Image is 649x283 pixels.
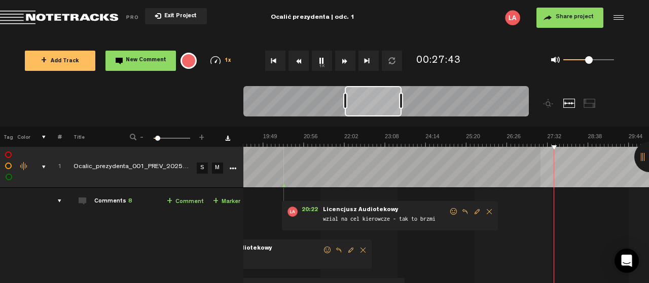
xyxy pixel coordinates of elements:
a: S [197,163,208,174]
div: 1x [201,56,241,65]
span: Share project [556,14,594,20]
div: comments [48,196,63,206]
span: 8 [128,198,132,205]
div: Ocalić prezydenta | odc. 1 [208,5,417,30]
button: Fast Forward [335,51,355,71]
div: 00:27:43 [416,54,461,68]
button: New Comment [105,51,176,71]
span: + [213,197,219,206]
div: Ocalić prezydenta | odc. 1 [271,5,354,30]
span: 1x [225,58,232,64]
span: wzial na cel kierowcze - tak to brzmi [322,215,449,226]
th: # [46,127,62,147]
div: comments, stamps & drawings [32,162,48,172]
span: Delete comment [483,208,495,215]
a: M [212,163,223,174]
span: - [138,133,146,139]
span: Exit Project [161,14,197,19]
th: Color [15,127,30,147]
td: Click to edit the title Ocalic_prezydenta_001_PREV_20250821 [62,147,194,188]
a: Comment [167,196,204,208]
div: Open Intercom Messenger [615,249,639,273]
td: comments, stamps & drawings [30,147,46,188]
span: Reply to comment [459,208,471,215]
button: Loop [382,51,402,71]
div: {{ tooltip_message }} [181,53,197,69]
span: Licencjusz Audiotekowy [322,207,400,214]
td: Click to change the order number 1 [46,147,62,188]
a: Marker [213,196,240,208]
td: Change the color of the waveform [15,147,30,188]
div: Change the color of the waveform [17,162,32,171]
span: + [198,133,206,139]
span: New Comment [126,58,166,63]
span: Delete comment [357,247,369,254]
img: letters [505,10,520,25]
span: + [41,57,47,65]
span: Edit comment [345,247,357,254]
span: ciszej? [196,253,322,264]
button: Exit Project [145,8,207,24]
th: Title [62,127,116,147]
div: Click to edit the title [74,163,205,173]
div: Click to change the order number [48,163,63,172]
button: Go to beginning [265,51,285,71]
span: 20:22 [298,207,322,217]
span: + [167,197,172,206]
button: 1x [312,51,332,71]
a: Download comments [225,136,230,141]
button: Share project [536,8,603,28]
a: More [228,163,237,172]
img: letters [287,207,298,217]
img: speedometer.svg [210,56,221,64]
span: Add Track [41,59,79,64]
span: Reply to comment [333,247,345,254]
button: +Add Track [25,51,95,71]
button: Go to end [358,51,379,71]
span: Edit comment [471,208,483,215]
div: Comments [94,197,132,206]
button: Rewind [289,51,309,71]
